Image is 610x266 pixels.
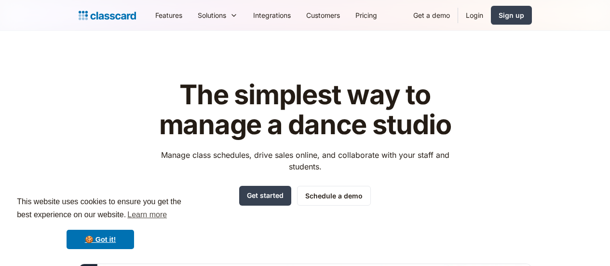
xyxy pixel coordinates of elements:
[148,4,190,26] a: Features
[67,230,134,249] a: dismiss cookie message
[190,4,245,26] div: Solutions
[239,186,291,206] a: Get started
[198,10,226,20] div: Solutions
[152,80,458,140] h1: The simplest way to manage a dance studio
[8,187,193,258] div: cookieconsent
[458,4,491,26] a: Login
[348,4,385,26] a: Pricing
[126,208,168,222] a: learn more about cookies
[491,6,532,25] a: Sign up
[499,10,524,20] div: Sign up
[297,186,371,206] a: Schedule a demo
[245,4,298,26] a: Integrations
[298,4,348,26] a: Customers
[17,196,184,222] span: This website uses cookies to ensure you get the best experience on our website.
[406,4,458,26] a: Get a demo
[152,149,458,172] p: Manage class schedules, drive sales online, and collaborate with your staff and students.
[79,9,136,22] a: Logo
